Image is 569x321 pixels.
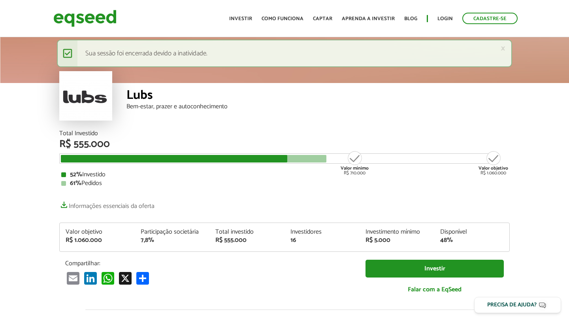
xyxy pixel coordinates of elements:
[126,89,510,104] div: Lubs
[215,237,279,244] div: R$ 555.000
[342,16,395,21] a: Aprenda a investir
[290,229,354,235] div: Investidores
[479,164,508,172] strong: Valor objetivo
[440,237,503,244] div: 48%
[66,229,129,235] div: Valor objetivo
[70,169,82,180] strong: 52%
[366,237,429,244] div: R$ 5.000
[340,150,369,176] div: R$ 710.000
[126,104,510,110] div: Bem-estar, prazer e autoconhecimento
[290,237,354,244] div: 16
[440,229,503,235] div: Disponível
[404,16,417,21] a: Blog
[215,229,279,235] div: Total investido
[437,16,453,21] a: Login
[341,164,369,172] strong: Valor mínimo
[61,172,508,178] div: Investido
[479,150,508,176] div: R$ 1.060.000
[262,16,303,21] a: Como funciona
[59,130,510,137] div: Total Investido
[70,178,81,189] strong: 61%
[366,229,429,235] div: Investimento mínimo
[141,229,204,235] div: Participação societária
[65,271,81,284] a: Email
[135,271,151,284] a: Compartilhar
[83,271,98,284] a: LinkedIn
[59,198,154,210] a: Informações essenciais da oferta
[229,16,252,21] a: Investir
[61,180,508,187] div: Pedidos
[501,44,505,53] a: ×
[366,281,504,298] a: Falar com a EqSeed
[366,260,504,278] a: Investir
[59,139,510,149] div: R$ 555.000
[462,13,518,24] a: Cadastre-se
[141,237,204,244] div: 7,8%
[100,271,116,284] a: WhatsApp
[313,16,332,21] a: Captar
[57,40,512,67] div: Sua sessão foi encerrada devido a inatividade.
[117,271,133,284] a: X
[53,8,117,29] img: EqSeed
[65,260,354,267] p: Compartilhar:
[66,237,129,244] div: R$ 1.060.000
